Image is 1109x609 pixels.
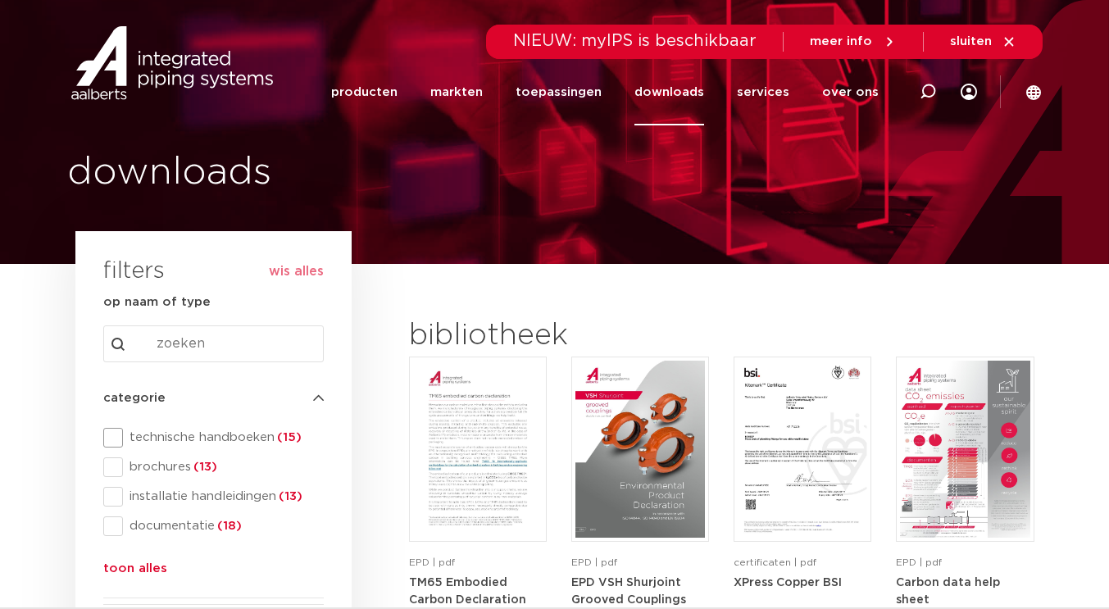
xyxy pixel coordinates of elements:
[575,361,705,538] img: VSH-Shurjoint-Grooved-Couplings_A4EPD_5011512_EN-pdf.jpg
[430,59,483,125] a: markten
[409,576,526,607] a: TM65 Embodied Carbon Declaration
[896,577,1000,607] strong: Carbon data help sheet
[123,429,324,446] span: technische handboeken
[269,263,324,280] button: wis alles
[896,576,1000,607] a: Carbon data help sheet
[103,559,167,585] button: toon alles
[413,361,543,538] img: TM65-Embodied-Carbon-Declaration-pdf.jpg
[123,459,324,475] span: brochures
[896,557,942,567] span: EPD | pdf
[950,34,1016,49] a: sluiten
[103,252,165,292] h3: filters
[103,428,324,448] div: technische handboeken(15)
[738,361,867,538] img: XPress_Koper_BSI-pdf.jpg
[103,296,211,308] strong: op naam of type
[810,35,872,48] span: meer info
[331,59,879,125] nav: Menu
[215,520,242,532] span: (18)
[331,59,398,125] a: producten
[810,34,897,49] a: meer info
[734,577,842,589] strong: XPress Copper BSI
[516,59,602,125] a: toepassingen
[276,490,302,502] span: (13)
[734,557,816,567] span: certificaten | pdf
[123,489,324,505] span: installatie handleidingen
[822,59,879,125] a: over ons
[409,577,526,607] strong: TM65 Embodied Carbon Declaration
[513,33,757,49] span: NIEUW: myIPS is beschikbaar
[67,147,547,199] h1: downloads
[191,461,217,473] span: (13)
[634,59,704,125] a: downloads
[103,457,324,477] div: brochures(13)
[961,59,977,125] div: my IPS
[409,557,455,567] span: EPD | pdf
[734,576,842,589] a: XPress Copper BSI
[737,59,789,125] a: services
[123,518,324,534] span: documentatie
[900,361,1029,538] img: NL-Carbon-data-help-sheet-pdf.jpg
[103,516,324,536] div: documentatie(18)
[275,431,302,443] span: (15)
[103,389,324,408] h4: categorie
[409,316,701,356] h2: bibliotheek
[950,35,992,48] span: sluiten
[571,557,617,567] span: EPD | pdf
[103,487,324,507] div: installatie handleidingen(13)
